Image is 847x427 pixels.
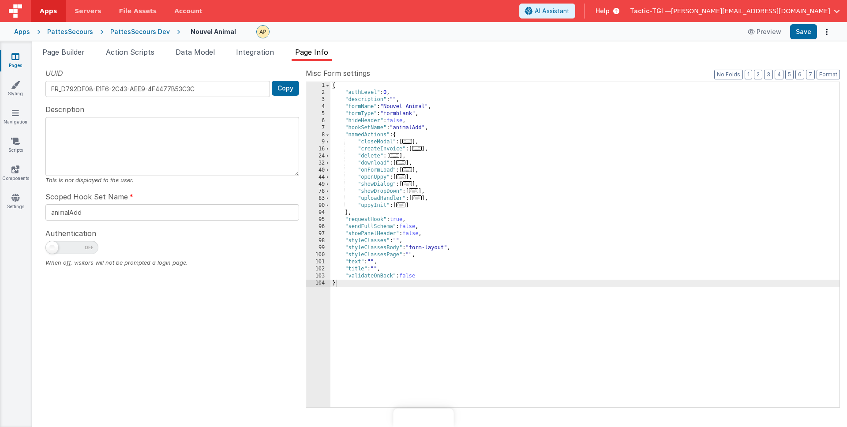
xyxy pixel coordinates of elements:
[45,68,63,79] span: UUID
[519,4,575,19] button: AI Assistant
[396,202,406,207] span: ...
[272,81,299,96] button: Copy
[75,7,101,15] span: Servers
[412,146,422,151] span: ...
[45,176,299,184] div: This is not displayed to the user.
[396,174,406,179] span: ...
[176,48,215,56] span: Data Model
[402,181,412,186] span: ...
[306,258,330,266] div: 101
[806,70,815,79] button: 7
[535,7,570,15] span: AI Assistant
[306,146,330,153] div: 16
[412,195,422,200] span: ...
[119,7,157,15] span: File Assets
[306,237,330,244] div: 98
[396,160,406,165] span: ...
[764,70,773,79] button: 3
[106,48,154,56] span: Action Scripts
[714,70,743,79] button: No Folds
[306,266,330,273] div: 102
[306,110,330,117] div: 5
[306,280,330,287] div: 104
[306,223,330,230] div: 96
[306,103,330,110] div: 4
[754,70,762,79] button: 2
[47,27,93,36] div: PattesSecours
[306,89,330,96] div: 2
[236,48,274,56] span: Integration
[110,27,170,36] div: PattesSecours Dev
[306,181,330,188] div: 49
[45,191,128,202] span: Scoped Hook Set Name
[306,68,370,79] span: Misc Form settings
[390,153,399,158] span: ...
[306,216,330,223] div: 95
[191,28,236,35] h4: Nouvel Animal
[409,188,419,193] span: ...
[790,24,817,39] button: Save
[306,188,330,195] div: 78
[821,26,833,38] button: Options
[817,70,840,79] button: Format
[306,273,330,280] div: 103
[671,7,830,15] span: [PERSON_NAME][EMAIL_ADDRESS][DOMAIN_NAME]
[45,104,84,115] span: Description
[40,7,57,15] span: Apps
[795,70,804,79] button: 6
[785,70,794,79] button: 5
[295,48,328,56] span: Page Info
[306,139,330,146] div: 9
[306,82,330,89] div: 1
[306,209,330,216] div: 94
[596,7,610,15] span: Help
[45,258,299,267] div: When off, visitors will not be prompted a login page.
[257,26,269,38] img: c78abd8586fb0502950fd3f28e86ae42
[402,167,412,172] span: ...
[306,174,330,181] div: 44
[306,117,330,124] div: 6
[306,244,330,251] div: 99
[306,160,330,167] div: 32
[14,27,30,36] div: Apps
[306,195,330,202] div: 83
[306,153,330,160] div: 24
[45,228,96,239] span: Authentication
[742,25,787,39] button: Preview
[394,408,454,427] iframe: Marker.io feedback button
[306,96,330,103] div: 3
[745,70,752,79] button: 1
[630,7,840,15] button: Tactic-TGI — [PERSON_NAME][EMAIL_ADDRESS][DOMAIN_NAME]
[306,202,330,209] div: 90
[42,48,85,56] span: Page Builder
[775,70,783,79] button: 4
[306,167,330,174] div: 40
[630,7,671,15] span: Tactic-TGI —
[306,124,330,131] div: 7
[306,131,330,139] div: 8
[402,139,412,144] span: ...
[306,251,330,258] div: 100
[306,230,330,237] div: 97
